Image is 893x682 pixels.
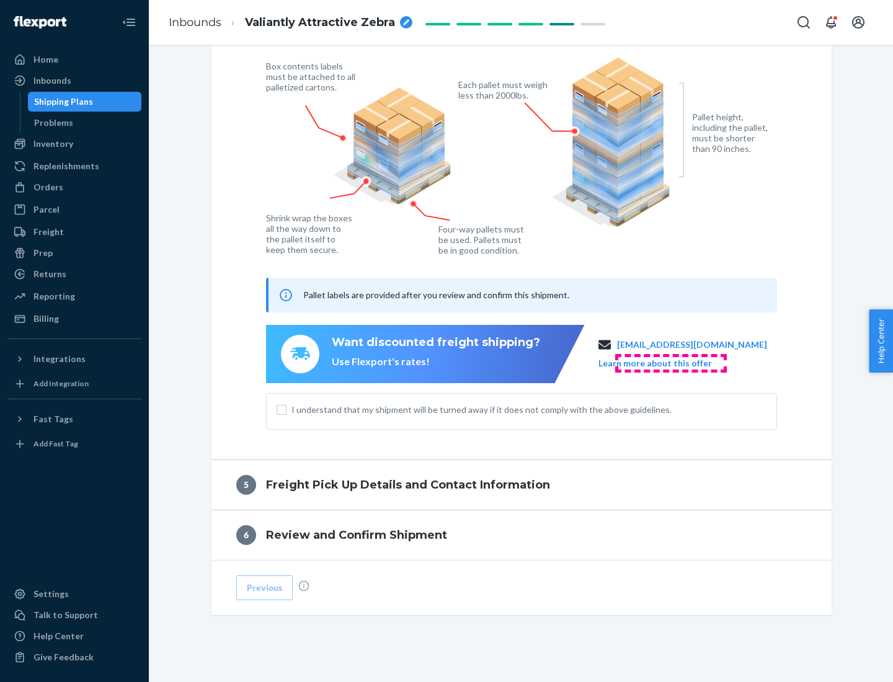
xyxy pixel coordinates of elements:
[33,413,73,425] div: Fast Tags
[33,74,71,87] div: Inbounds
[33,609,98,621] div: Talk to Support
[159,4,422,41] ol: breadcrumbs
[245,15,395,31] span: Valiantly Attractive Zebra
[7,50,141,69] a: Home
[7,626,141,646] a: Help Center
[7,309,141,329] a: Billing
[28,92,142,112] a: Shipping Plans
[438,224,525,255] figcaption: Four-way pallets must be used. Pallets must be in good condition.
[33,290,75,303] div: Reporting
[617,339,767,351] a: [EMAIL_ADDRESS][DOMAIN_NAME]
[7,409,141,429] button: Fast Tags
[332,335,540,351] div: Want discounted freight shipping?
[236,525,256,545] div: 6
[34,117,73,129] div: Problems
[291,404,766,416] span: I understand that my shipment will be turned away if it does not comply with the above guidelines.
[117,10,141,35] button: Close Navigation
[869,309,893,373] button: Help Center
[33,312,59,325] div: Billing
[598,357,712,370] button: Learn more about this offer
[7,349,141,369] button: Integrations
[7,264,141,284] a: Returns
[819,10,843,35] button: Open notifications
[332,355,540,369] div: Use Flexport's rates!
[303,290,569,300] span: Pallet labels are provided after you review and confirm this shipment.
[7,222,141,242] a: Freight
[33,378,89,389] div: Add Integration
[211,460,832,510] button: 5Freight Pick Up Details and Contact Information
[33,651,94,663] div: Give Feedback
[28,113,142,133] a: Problems
[14,16,66,29] img: Flexport logo
[7,584,141,604] a: Settings
[169,15,221,29] a: Inbounds
[7,647,141,667] button: Give Feedback
[7,286,141,306] a: Reporting
[33,353,86,365] div: Integrations
[266,477,550,493] h4: Freight Pick Up Details and Contact Information
[33,438,78,449] div: Add Fast Tag
[458,79,551,100] figcaption: Each pallet must weigh less than 2000lbs.
[7,243,141,263] a: Prep
[33,160,99,172] div: Replenishments
[33,226,64,238] div: Freight
[7,200,141,219] a: Parcel
[266,527,447,543] h4: Review and Confirm Shipment
[236,475,256,495] div: 5
[277,405,287,415] input: I understand that my shipment will be turned away if it does not comply with the above guidelines.
[7,434,141,454] a: Add Fast Tag
[34,95,93,108] div: Shipping Plans
[211,510,832,560] button: 6Review and Confirm Shipment
[846,10,871,35] button: Open account menu
[791,10,816,35] button: Open Search Box
[7,156,141,176] a: Replenishments
[266,213,355,255] figcaption: Shrink wrap the boxes all the way down to the pallet itself to keep them secure.
[7,134,141,154] a: Inventory
[33,588,69,600] div: Settings
[7,374,141,394] a: Add Integration
[33,53,58,66] div: Home
[33,181,63,193] div: Orders
[7,177,141,197] a: Orders
[33,247,53,259] div: Prep
[692,112,773,154] figcaption: Pallet height, including the pallet, must be shorter than 90 inches.
[33,630,84,642] div: Help Center
[266,61,358,92] figcaption: Box contents labels must be attached to all palletized cartons.
[7,71,141,91] a: Inbounds
[236,575,293,600] button: Previous
[7,605,141,625] a: Talk to Support
[33,268,66,280] div: Returns
[33,138,73,150] div: Inventory
[33,203,60,216] div: Parcel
